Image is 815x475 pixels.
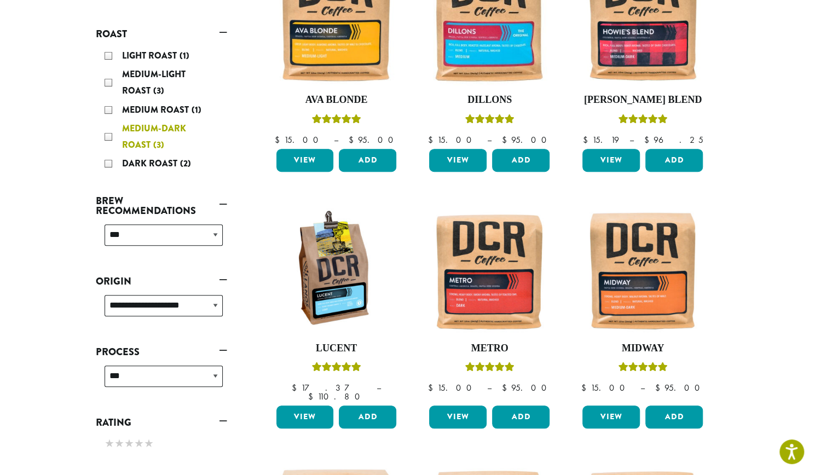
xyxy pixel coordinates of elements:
[274,343,400,355] h4: Lucent
[292,382,366,393] bdi: 17.37
[645,406,703,428] button: Add
[276,149,334,172] a: View
[339,406,396,428] button: Add
[274,208,400,402] a: LucentRated 5.00 out of 5
[492,406,550,428] button: Add
[292,382,301,393] span: $
[427,134,476,146] bdi: 15.00
[144,436,154,451] span: ★
[429,406,487,428] a: View
[348,134,357,146] span: $
[96,192,227,220] a: Brew Recommendations
[655,382,664,393] span: $
[311,361,361,377] div: Rated 5.00 out of 5
[96,25,227,43] a: Roast
[582,406,640,428] a: View
[618,113,667,129] div: Rated 4.67 out of 5
[308,391,317,402] span: $
[114,436,124,451] span: ★
[333,134,338,146] span: –
[105,436,114,451] span: ★
[465,361,514,377] div: Rated 5.00 out of 5
[429,149,487,172] a: View
[644,134,653,146] span: $
[655,382,704,393] bdi: 95.00
[580,208,706,334] img: Midway-12oz-300x300.jpg
[426,343,552,355] h4: Metro
[582,149,640,172] a: View
[640,382,644,393] span: –
[501,134,511,146] span: $
[582,134,592,146] span: $
[487,382,491,393] span: –
[274,94,400,106] h4: Ava Blonde
[308,391,365,402] bdi: 110.80
[348,134,398,146] bdi: 95.00
[274,134,323,146] bdi: 15.00
[124,436,134,451] span: ★
[487,134,491,146] span: –
[122,157,180,170] span: Dark Roast
[629,134,633,146] span: –
[180,157,191,170] span: (2)
[580,343,706,355] h4: Midway
[273,208,399,334] img: DCRCoffee_DL_Bag_Lucent_2019_updated-300x300.jpg
[153,138,164,151] span: (3)
[501,382,551,393] bdi: 95.00
[96,343,227,361] a: Process
[96,361,227,400] div: Process
[426,208,552,402] a: MetroRated 5.00 out of 5
[492,149,550,172] button: Add
[339,149,396,172] button: Add
[122,122,186,151] span: Medium-Dark Roast
[427,134,437,146] span: $
[311,113,361,129] div: Rated 5.00 out of 5
[581,382,590,393] span: $
[180,49,189,62] span: (1)
[644,134,703,146] bdi: 96.25
[427,382,437,393] span: $
[377,382,381,393] span: –
[501,134,551,146] bdi: 95.00
[426,208,552,334] img: Metro-12oz-300x300.jpg
[582,134,619,146] bdi: 15.19
[580,208,706,402] a: MidwayRated 5.00 out of 5
[465,113,514,129] div: Rated 5.00 out of 5
[122,103,192,116] span: Medium Roast
[501,382,511,393] span: $
[580,94,706,106] h4: [PERSON_NAME] Blend
[276,406,334,428] a: View
[581,382,629,393] bdi: 15.00
[427,382,476,393] bdi: 15.00
[192,103,201,116] span: (1)
[153,84,164,97] span: (3)
[122,68,186,97] span: Medium-Light Roast
[274,134,284,146] span: $
[96,413,227,432] a: Rating
[645,149,703,172] button: Add
[96,272,227,291] a: Origin
[96,220,227,259] div: Brew Recommendations
[426,94,552,106] h4: Dillons
[134,436,144,451] span: ★
[96,291,227,329] div: Origin
[122,49,180,62] span: Light Roast
[96,432,227,457] div: Rating
[96,43,227,178] div: Roast
[618,361,667,377] div: Rated 5.00 out of 5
